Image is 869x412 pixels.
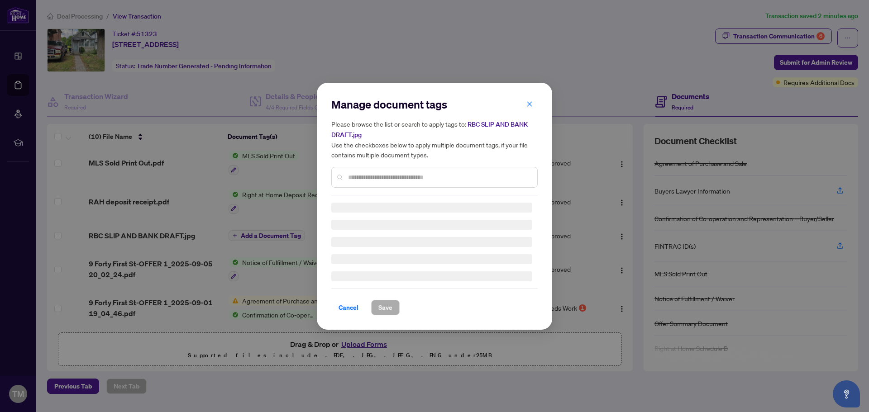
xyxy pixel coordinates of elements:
h5: Please browse the list or search to apply tags to: Use the checkboxes below to apply multiple doc... [331,119,538,160]
button: Save [371,300,400,315]
span: RBC SLIP AND BANK DRAFT.jpg [331,120,528,139]
button: Cancel [331,300,366,315]
button: Open asap [833,380,860,407]
span: close [526,100,533,107]
h2: Manage document tags [331,97,538,112]
span: Cancel [339,300,358,315]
